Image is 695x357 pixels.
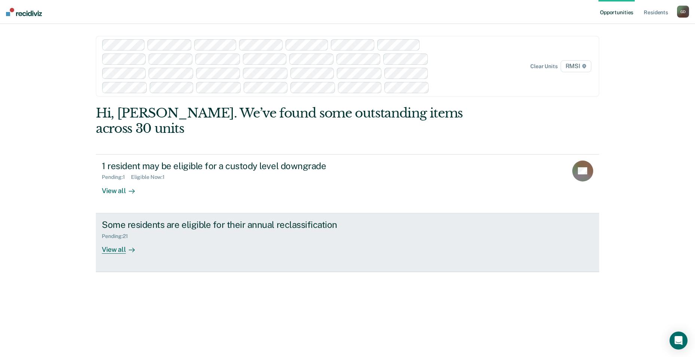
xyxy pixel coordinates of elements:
div: Hi, [PERSON_NAME]. We’ve found some outstanding items across 30 units [96,106,499,136]
div: View all [102,180,144,195]
div: View all [102,239,144,254]
div: Some residents are eligible for their annual reclassification [102,219,365,230]
button: GD [677,6,689,18]
div: Eligible Now : 1 [131,174,171,180]
div: G D [677,6,689,18]
div: Pending : 21 [102,233,134,239]
a: Some residents are eligible for their annual reclassificationPending:21View all [96,213,599,272]
div: Pending : 1 [102,174,131,180]
div: Clear units [530,63,558,70]
div: Open Intercom Messenger [670,332,688,350]
span: RMSI [561,60,591,72]
div: 1 resident may be eligible for a custody level downgrade [102,161,365,171]
img: Recidiviz [6,8,42,16]
a: 1 resident may be eligible for a custody level downgradePending:1Eligible Now:1View all [96,154,599,213]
